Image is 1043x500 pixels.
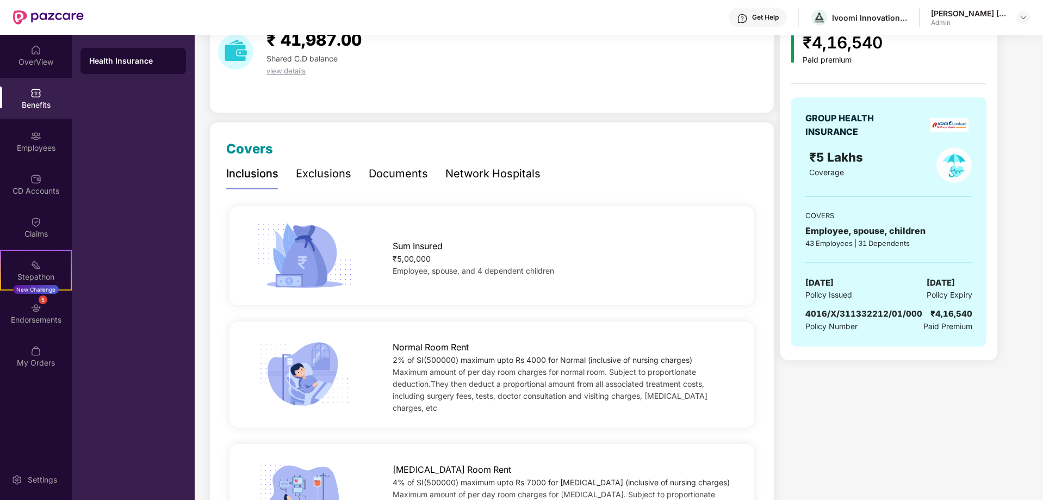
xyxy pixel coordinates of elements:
div: Health Insurance [89,55,177,66]
div: Ivoomi Innovation Private Limited [832,13,908,23]
img: svg+xml;base64,PHN2ZyBpZD0iRW1wbG95ZWVzIiB4bWxucz0iaHR0cDovL3d3dy53My5vcmcvMjAwMC9zdmciIHdpZHRoPS... [30,131,41,141]
span: Normal Room Rent [393,341,469,354]
span: view details [266,66,306,75]
img: icon [253,220,356,292]
img: icon [253,338,356,410]
div: Settings [24,474,60,485]
div: Exclusions [296,165,351,182]
div: 2% of SI(500000) maximum upto Rs 4000 for Normal (inclusive of nursing charges) [393,354,731,366]
img: svg+xml;base64,PHN2ZyBpZD0iQmVuZWZpdHMiIHhtbG5zPSJodHRwOi8vd3d3LnczLm9yZy8yMDAwL3N2ZyIgd2lkdGg9Ij... [30,88,41,98]
img: iVOOMI%20Logo%20(1).png [811,10,827,26]
div: ₹5,00,000 [393,253,731,265]
img: svg+xml;base64,PHN2ZyBpZD0iSG9tZSIgeG1sbnM9Imh0dHA6Ly93d3cudzMub3JnLzIwMDAvc3ZnIiB3aWR0aD0iMjAiIG... [30,45,41,55]
img: download [218,34,253,70]
div: Documents [369,165,428,182]
img: policyIcon [936,147,972,183]
span: Covers [226,141,273,157]
div: 43 Employees | 31 Dependents [805,238,972,249]
img: svg+xml;base64,PHN2ZyBpZD0iRW5kb3JzZW1lbnRzIiB4bWxucz0iaHR0cDovL3d3dy53My5vcmcvMjAwMC9zdmciIHdpZH... [30,303,41,313]
span: Employee, spouse, and 4 dependent children [393,266,554,275]
div: GROUP HEALTH INSURANCE [805,112,901,139]
img: icon [791,35,794,63]
div: Network Hospitals [445,165,541,182]
span: Sum Insured [393,239,443,253]
span: ₹5 Lakhs [809,150,866,164]
span: Policy Issued [805,289,852,301]
div: Employee, spouse, children [805,224,972,238]
img: svg+xml;base64,PHN2ZyBpZD0iTXlfT3JkZXJzIiBkYXRhLW5hbWU9Ik15IE9yZGVycyIgeG1sbnM9Imh0dHA6Ly93d3cudz... [30,345,41,356]
div: 4% of SI(500000) maximum upto Rs 7000 for [MEDICAL_DATA] (inclusive of nursing charges) [393,477,731,489]
div: Stepathon [1,271,71,282]
img: svg+xml;base64,PHN2ZyBpZD0iU2V0dGluZy0yMHgyMCIgeG1sbnM9Imh0dHA6Ly93d3cudzMub3JnLzIwMDAvc3ZnIiB3aW... [11,474,22,485]
img: svg+xml;base64,PHN2ZyBpZD0iSGVscC0zMngzMiIgeG1sbnM9Imh0dHA6Ly93d3cudzMub3JnLzIwMDAvc3ZnIiB3aWR0aD... [737,13,748,24]
div: ₹4,16,540 [803,30,883,55]
div: [PERSON_NAME] [PERSON_NAME] [931,8,1007,18]
div: COVERS [805,210,972,221]
img: svg+xml;base64,PHN2ZyB4bWxucz0iaHR0cDovL3d3dy53My5vcmcvMjAwMC9zdmciIHdpZHRoPSIyMSIgaGVpZ2h0PSIyMC... [30,260,41,270]
div: Inclusions [226,165,278,182]
img: New Pazcare Logo [13,10,84,24]
div: ₹4,16,540 [930,307,972,320]
span: Maximum amount of per day room charges for normal room. Subject to proportionate deduction.They t... [393,367,707,412]
div: Admin [931,18,1007,27]
span: [MEDICAL_DATA] Room Rent [393,463,511,477]
div: 5 [39,295,47,304]
img: svg+xml;base64,PHN2ZyBpZD0iQ0RfQWNjb3VudHMiIGRhdGEtbmFtZT0iQ0QgQWNjb3VudHMiIHhtbG5zPSJodHRwOi8vd3... [30,174,41,184]
span: [DATE] [927,276,955,289]
span: Coverage [809,168,844,177]
div: New Challenge [13,285,59,294]
div: Get Help [752,13,779,22]
span: Shared C.D balance [266,54,338,63]
span: ₹ 41,987.00 [266,30,362,50]
span: Policy Number [805,322,858,331]
span: Paid Premium [923,320,972,332]
span: Policy Expiry [927,289,972,301]
img: svg+xml;base64,PHN2ZyBpZD0iQ2xhaW0iIHhtbG5zPSJodHRwOi8vd3d3LnczLm9yZy8yMDAwL3N2ZyIgd2lkdGg9IjIwIi... [30,217,41,227]
span: [DATE] [805,276,834,289]
div: Paid premium [803,55,883,65]
span: 4016/X/311332212/01/000 [805,308,922,319]
img: svg+xml;base64,PHN2ZyBpZD0iRHJvcGRvd24tMzJ4MzIiIHhtbG5zPSJodHRwOi8vd3d3LnczLm9yZy8yMDAwL3N2ZyIgd2... [1019,13,1028,22]
img: insurerLogo [930,118,968,132]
